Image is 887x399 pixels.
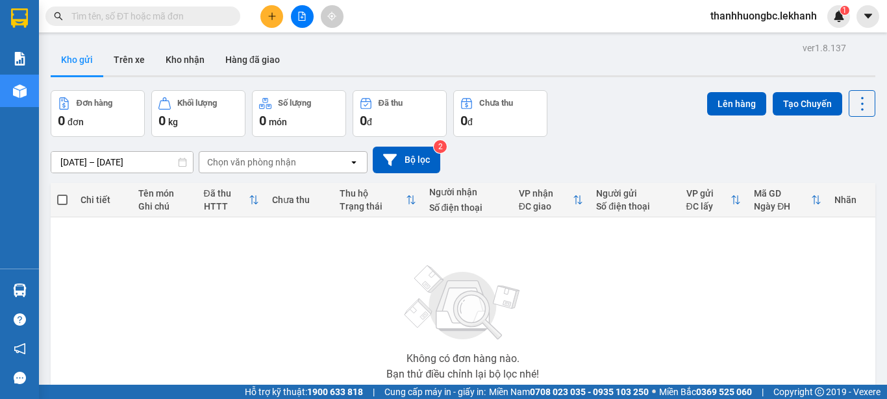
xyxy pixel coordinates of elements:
[834,195,869,205] div: Nhãn
[272,195,327,205] div: Chưa thu
[51,44,103,75] button: Kho gửi
[215,44,290,75] button: Hàng đã giao
[367,117,372,127] span: đ
[680,183,748,217] th: Toggle SortBy
[168,117,178,127] span: kg
[77,99,112,108] div: Đơn hàng
[58,113,65,128] span: 0
[386,369,539,380] div: Bạn thử điều chỉnh lại bộ lọc nhé!
[773,92,842,115] button: Tạo Chuyến
[269,117,287,127] span: món
[158,113,166,128] span: 0
[51,152,193,173] input: Select a date range.
[14,372,26,384] span: message
[252,90,346,137] button: Số lượng0món
[51,90,145,137] button: Đơn hàng0đơn
[297,12,306,21] span: file-add
[596,188,673,199] div: Người gửi
[71,9,225,23] input: Tìm tên, số ĐT hoặc mã đơn
[138,188,191,199] div: Tên món
[260,5,283,28] button: plus
[429,202,506,213] div: Số điện thoại
[259,113,266,128] span: 0
[856,5,879,28] button: caret-down
[204,201,249,212] div: HTTT
[340,188,405,199] div: Thu hộ
[707,92,766,115] button: Lên hàng
[197,183,266,217] th: Toggle SortBy
[815,387,824,396] span: copyright
[13,284,27,297] img: warehouse-icon
[207,156,296,169] div: Chọn văn phòng nhận
[700,8,827,24] span: thanhhuongbc.lekhanh
[373,385,375,399] span: |
[204,188,249,199] div: Đã thu
[138,201,191,212] div: Ghi chú
[429,187,506,197] div: Người nhận
[333,183,422,217] th: Toggle SortBy
[13,52,27,66] img: solution-icon
[434,140,447,153] sup: 2
[327,12,336,21] span: aim
[842,6,847,15] span: 1
[460,113,468,128] span: 0
[479,99,513,108] div: Chưa thu
[596,201,673,212] div: Số điện thoại
[349,157,359,167] svg: open
[321,5,344,28] button: aim
[762,385,764,399] span: |
[353,90,447,137] button: Đã thu0đ
[468,117,473,127] span: đ
[686,201,731,212] div: ĐC lấy
[754,201,811,212] div: Ngày ĐH
[360,113,367,128] span: 0
[278,99,311,108] div: Số lượng
[151,90,245,137] button: Khối lượng0kg
[307,387,363,397] strong: 1900 633 818
[489,385,649,399] span: Miền Nam
[373,147,440,173] button: Bộ lọc
[245,385,363,399] span: Hỗ trợ kỹ thuật:
[384,385,486,399] span: Cung cấp máy in - giấy in:
[840,6,849,15] sup: 1
[659,385,752,399] span: Miền Bắc
[14,313,26,326] span: question-circle
[68,117,84,127] span: đơn
[291,5,314,28] button: file-add
[519,201,573,212] div: ĐC giao
[11,8,28,28] img: logo-vxr
[406,354,519,364] div: Không có đơn hàng nào.
[686,188,731,199] div: VP gửi
[453,90,547,137] button: Chưa thu0đ
[340,201,405,212] div: Trạng thái
[833,10,845,22] img: icon-new-feature
[14,343,26,355] span: notification
[103,44,155,75] button: Trên xe
[398,258,528,348] img: svg+xml;base64,PHN2ZyBjbGFzcz0ibGlzdC1wbHVnX19zdmciIHhtbG5zPSJodHRwOi8vd3d3LnczLm9yZy8yMDAwL3N2Zy...
[54,12,63,21] span: search
[155,44,215,75] button: Kho nhận
[177,99,217,108] div: Khối lượng
[696,387,752,397] strong: 0369 525 060
[747,183,828,217] th: Toggle SortBy
[268,12,277,21] span: plus
[652,389,656,394] span: ⚪️
[530,387,649,397] strong: 0708 023 035 - 0935 103 250
[512,183,590,217] th: Toggle SortBy
[81,195,125,205] div: Chi tiết
[754,188,811,199] div: Mã GD
[803,41,846,55] div: ver 1.8.137
[13,84,27,98] img: warehouse-icon
[379,99,403,108] div: Đã thu
[862,10,874,22] span: caret-down
[519,188,573,199] div: VP nhận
